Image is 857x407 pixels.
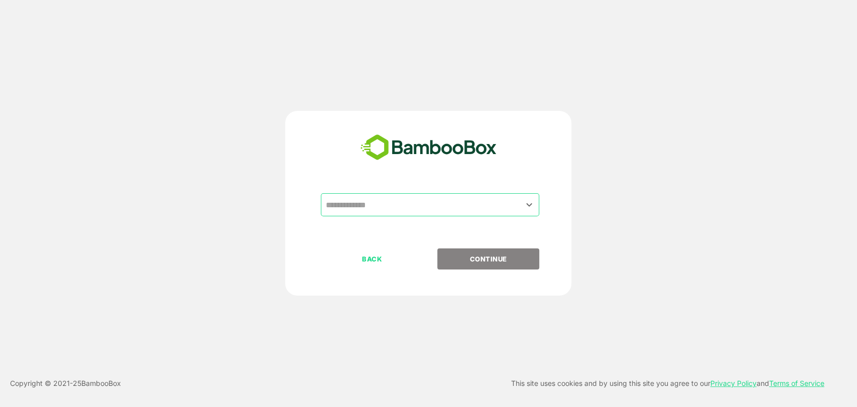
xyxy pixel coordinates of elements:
[437,248,539,269] button: CONTINUE
[710,379,757,387] a: Privacy Policy
[438,253,539,264] p: CONTINUE
[769,379,824,387] a: Terms of Service
[511,377,824,389] p: This site uses cookies and by using this site you agree to our and
[522,198,536,211] button: Open
[322,253,422,264] p: BACK
[321,248,423,269] button: BACK
[10,377,121,389] p: Copyright © 2021- 25 BambooBox
[355,131,502,164] img: bamboobox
